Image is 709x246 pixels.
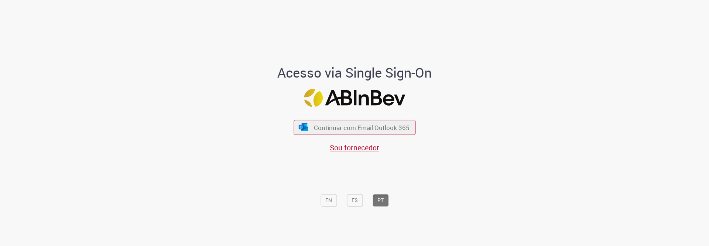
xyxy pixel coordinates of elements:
[304,89,405,107] img: Logo ABInBev
[314,123,410,131] span: Continuar com Email Outlook 365
[321,194,337,206] button: EN
[330,143,379,153] a: Sou fornecedor
[347,194,363,206] button: ES
[373,194,388,206] button: PT
[252,65,457,80] h1: Acesso via Single Sign-On
[298,123,309,131] img: ícone Azure/Microsoft 360
[294,120,415,135] button: ícone Azure/Microsoft 360 Continuar com Email Outlook 365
